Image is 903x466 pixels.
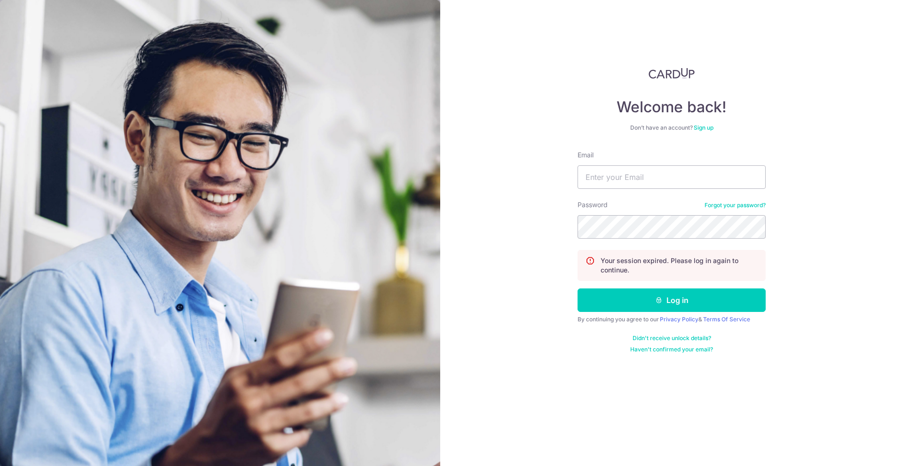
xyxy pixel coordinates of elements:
[633,334,711,342] a: Didn't receive unlock details?
[578,165,766,189] input: Enter your Email
[578,200,608,210] label: Password
[705,202,766,209] a: Forgot your password?
[601,256,758,275] p: Your session expired. Please log in again to continue.
[578,124,766,132] div: Don’t have an account?
[578,150,594,160] label: Email
[703,316,750,323] a: Terms Of Service
[694,124,713,131] a: Sign up
[649,68,695,79] img: CardUp Logo
[578,288,766,312] button: Log in
[660,316,698,323] a: Privacy Policy
[578,316,766,323] div: By continuing you agree to our &
[630,346,713,353] a: Haven't confirmed your email?
[578,98,766,116] h4: Welcome back!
